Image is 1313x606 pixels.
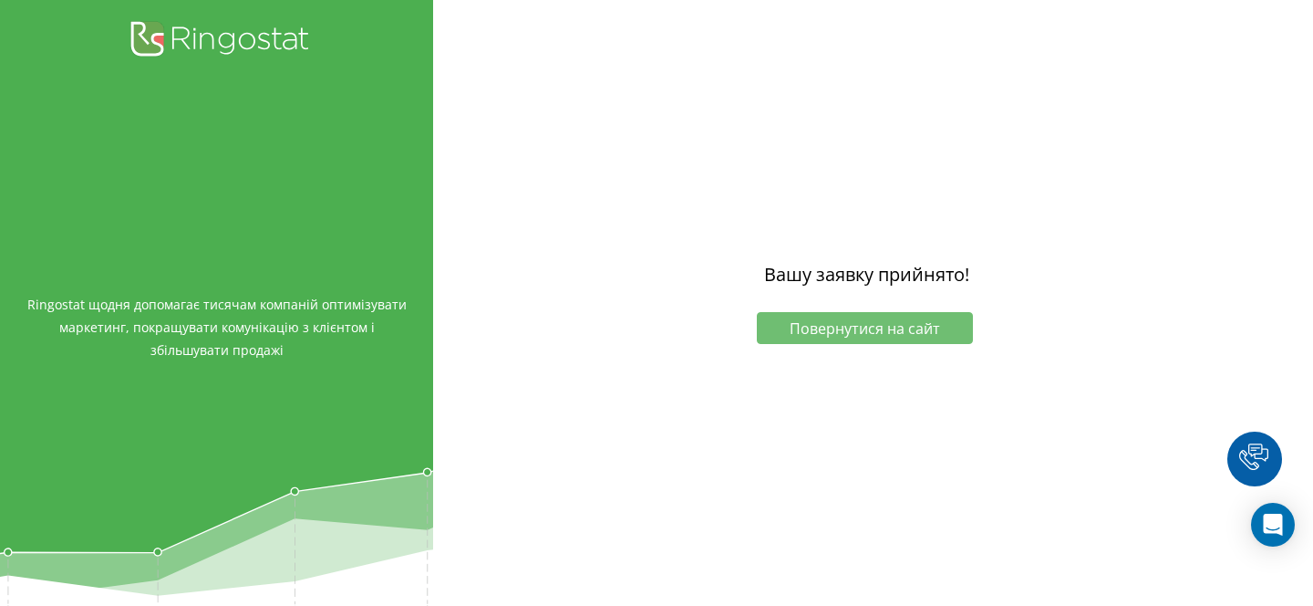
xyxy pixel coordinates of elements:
img: Ringostat logo [126,18,308,63]
span: Повернутися на сайт [790,319,940,339]
div: Open Intercom Messenger [1251,503,1295,547]
span: Ringostat щодня допомагає тисячам компаній оптимізувати маркетинг, покращувати комунікацію з кліє... [18,293,415,361]
button: Повернутися на сайт [757,312,973,344]
span: Вашу заявку прийнято! [764,262,969,287]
